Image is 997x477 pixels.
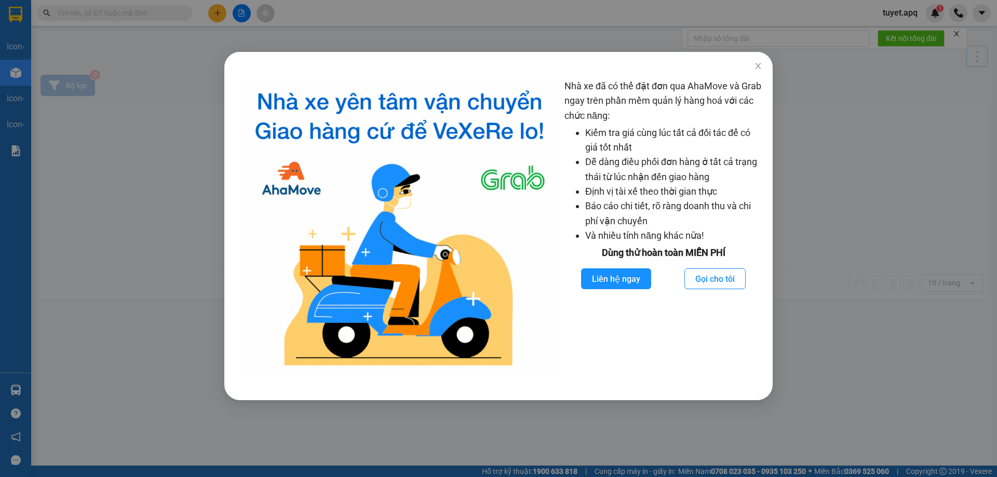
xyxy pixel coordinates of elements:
button: Close [744,52,773,81]
div: Dùng thử hoàn toàn MIỄN PHÍ [564,246,762,260]
li: Báo cáo chi tiết, rõ ràng doanh thu và chi phí vận chuyển [585,199,762,228]
span: Gọi cho tôi [695,272,735,285]
button: Liên hệ ngay [581,268,651,289]
span: Liên hệ ngay [592,272,640,285]
li: Kiểm tra giá cùng lúc tất cả đối tác để có giá tốt nhất [585,126,762,155]
img: logo [243,79,556,374]
div: Nhà xe đã có thể đặt đơn qua AhaMove và Grab ngay trên phần mềm quản lý hàng hoá với các chức năng: [564,79,762,374]
li: Định vị tài xế theo thời gian thực [585,184,762,199]
button: Gọi cho tôi [684,268,746,289]
li: Và nhiều tính năng khác nữa! [585,228,762,243]
span: close [754,62,762,70]
li: Dễ dàng điều phối đơn hàng ở tất cả trạng thái từ lúc nhận đến giao hàng [585,155,762,184]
